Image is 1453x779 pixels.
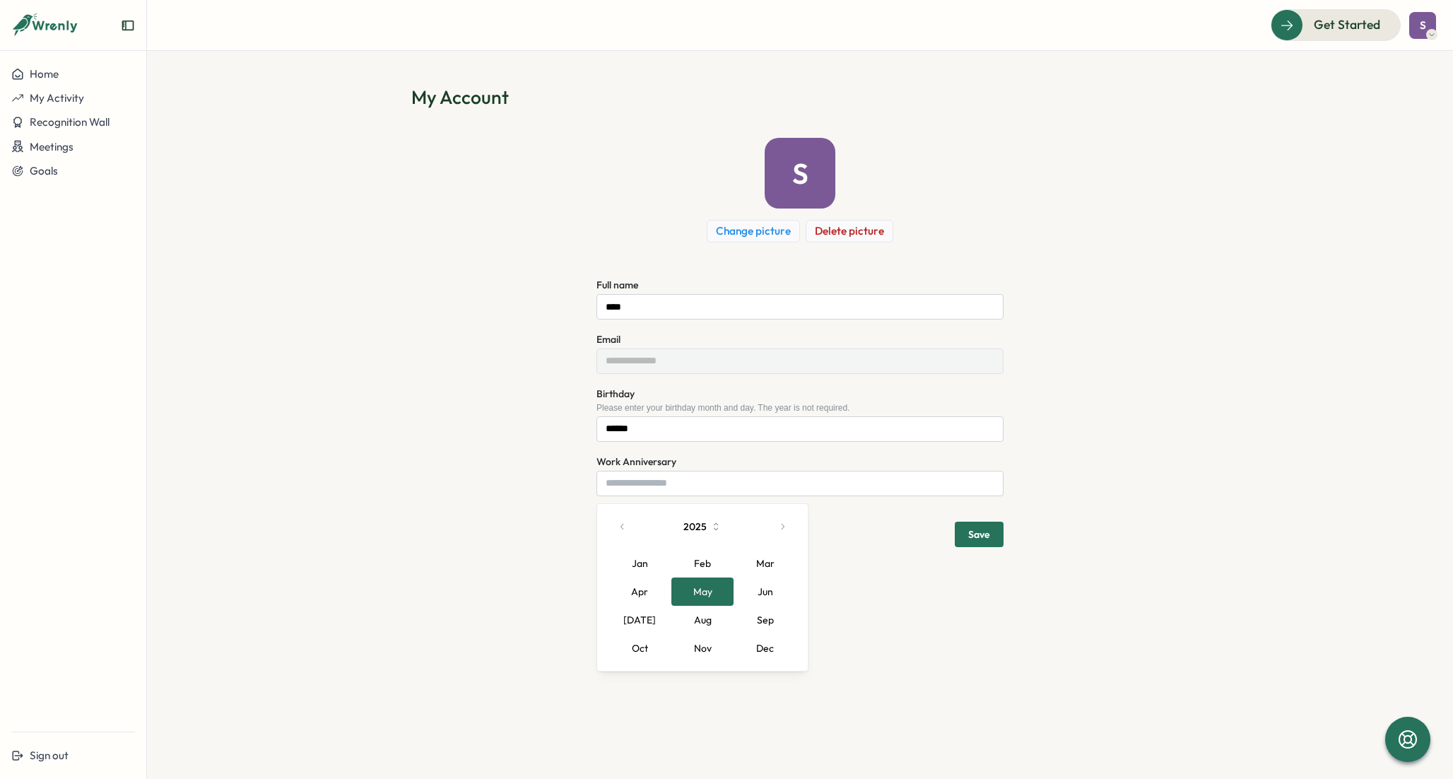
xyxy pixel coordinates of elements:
[671,634,734,662] button: Nov
[30,67,59,81] span: Home
[596,332,620,348] label: Email
[596,387,635,402] label: Birthday
[608,606,671,634] button: [DATE]
[671,578,734,606] button: May
[671,606,734,634] button: Aug
[30,749,69,762] span: Sign out
[734,634,796,662] button: Dec
[30,115,110,129] span: Recognition Wall
[30,164,58,177] span: Goals
[596,403,1004,413] div: Please enter your birthday month and day. The year is not required.
[596,455,676,470] label: Work Anniversary
[734,549,796,578] button: Mar
[707,220,800,242] button: Change picture
[806,220,893,242] button: Delete picture
[1314,16,1380,34] span: Get Started
[596,278,638,293] label: Full name
[1420,19,1426,31] span: S
[30,140,73,153] span: Meetings
[637,512,768,541] button: 2025
[734,578,796,606] button: Jun
[30,91,84,105] span: My Activity
[968,529,990,539] span: Save
[955,522,1004,547] button: Save
[608,578,671,606] button: Apr
[608,549,671,578] button: Jan
[792,151,808,195] span: S
[734,606,796,634] button: Sep
[608,634,671,662] button: Oct
[1271,9,1401,40] button: Get Started
[121,18,135,33] button: Expand sidebar
[411,85,1189,110] h1: My Account
[671,549,734,578] button: Feb
[1409,12,1436,39] button: S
